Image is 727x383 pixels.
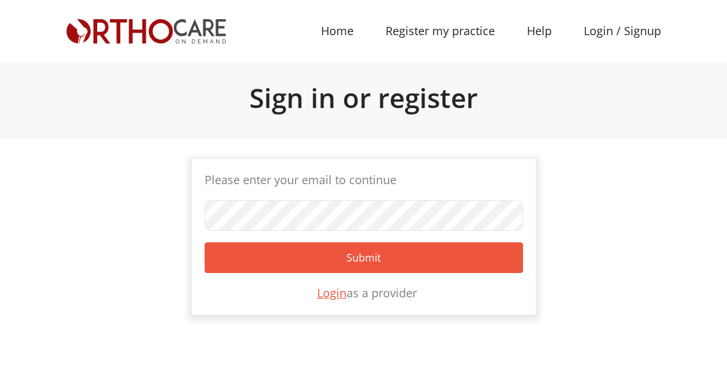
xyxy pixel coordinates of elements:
a: Login / Signup [568,22,677,40]
a: Register my practice [370,17,511,45]
a: Login [317,285,347,301]
a: Help [511,17,568,45]
span: as a provider [311,285,417,301]
a: Home [305,17,370,45]
p: Please enter your email to continue [205,171,523,189]
h2: Sign in or register [66,82,661,114]
button: Submit [205,242,523,273]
